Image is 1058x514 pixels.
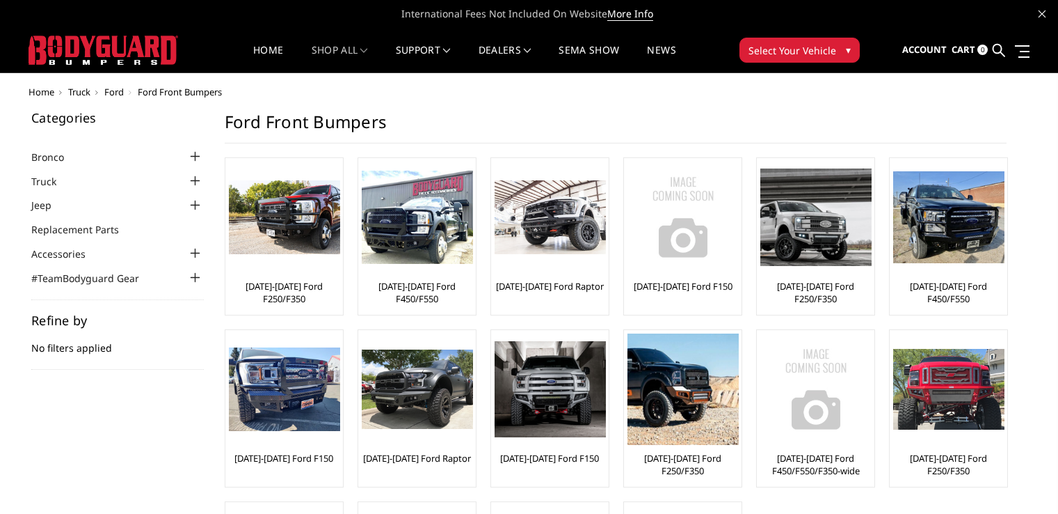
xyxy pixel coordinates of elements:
a: [DATE]-[DATE] Ford F250/F350 [760,280,871,305]
a: [DATE]-[DATE] Ford F150 [234,452,333,465]
a: [DATE]-[DATE] Ford F150 [500,452,599,465]
div: No filters applied [31,314,204,370]
span: Select Your Vehicle [748,43,836,58]
h5: Refine by [31,314,204,327]
a: [DATE]-[DATE] Ford Raptor [363,452,471,465]
a: [DATE]-[DATE] Ford F250/F350 [229,280,339,305]
h5: Categories [31,111,204,124]
a: Home [29,86,54,98]
a: Ford [104,86,124,98]
a: #TeamBodyguard Gear [31,271,157,286]
a: Cart 0 [952,31,988,69]
span: Cart [952,43,975,56]
span: Ford Front Bumpers [138,86,222,98]
a: More Info [607,7,653,21]
span: ▾ [846,42,851,57]
a: shop all [312,45,368,72]
a: [DATE]-[DATE] Ford F250/F350 [627,452,738,477]
a: [DATE]-[DATE] Ford F450/F550 [893,280,1004,305]
img: BODYGUARD BUMPERS [29,36,178,65]
span: 0 [977,45,988,55]
span: Account [902,43,947,56]
h1: Ford Front Bumpers [225,111,1007,143]
img: No Image [760,334,872,445]
a: Jeep [31,198,69,212]
a: News [647,45,675,72]
a: Support [396,45,451,72]
a: Accessories [31,247,103,261]
a: [DATE]-[DATE] Ford Raptor [496,280,604,293]
a: No Image [627,162,738,273]
a: Home [253,45,283,72]
a: [DATE]-[DATE] Ford F150 [634,280,732,293]
a: No Image [760,334,871,445]
a: Bronco [31,150,81,164]
a: Truck [68,86,90,98]
a: Account [902,31,947,69]
a: SEMA Show [559,45,619,72]
a: [DATE]-[DATE] Ford F250/F350 [893,452,1004,477]
a: Truck [31,174,74,189]
a: Dealers [479,45,531,72]
a: Replacement Parts [31,222,136,237]
button: Select Your Vehicle [739,38,860,63]
a: [DATE]-[DATE] Ford F450/F550/F350-wide [760,452,871,477]
a: [DATE]-[DATE] Ford F450/F550 [362,280,472,305]
img: No Image [627,162,739,273]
